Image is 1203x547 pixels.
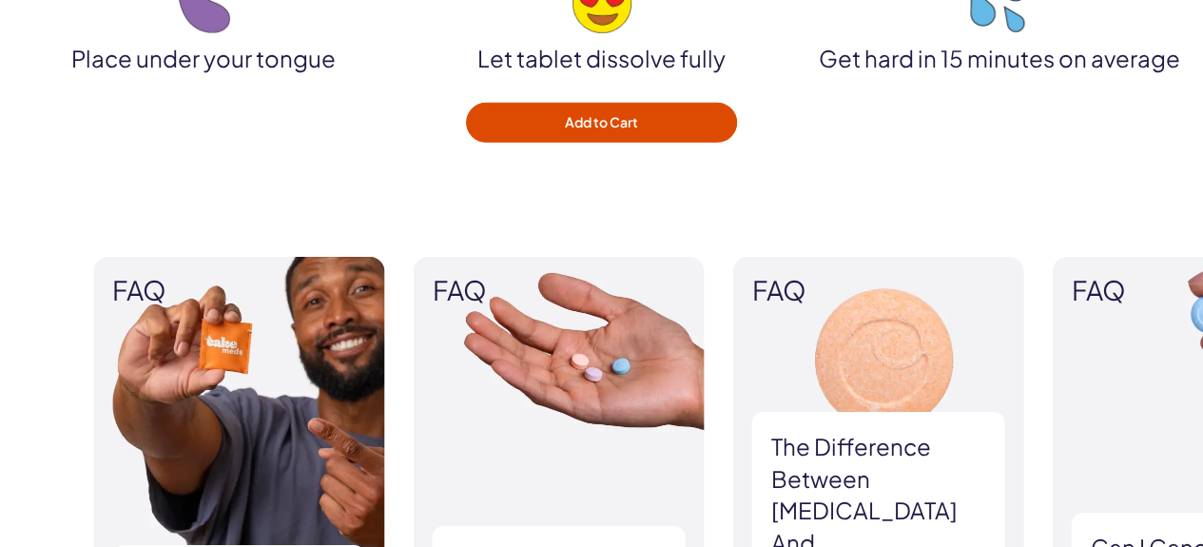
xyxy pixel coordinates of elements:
p: Place under your tongue [19,43,388,75]
span: FAQ [751,276,1004,305]
span: FAQ [112,276,365,305]
p: Let tablet dissolve fully [417,43,786,75]
p: Get hard in 15 minutes on average [815,43,1184,75]
button: Add to Cart [466,103,737,143]
span: FAQ [432,276,685,305]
